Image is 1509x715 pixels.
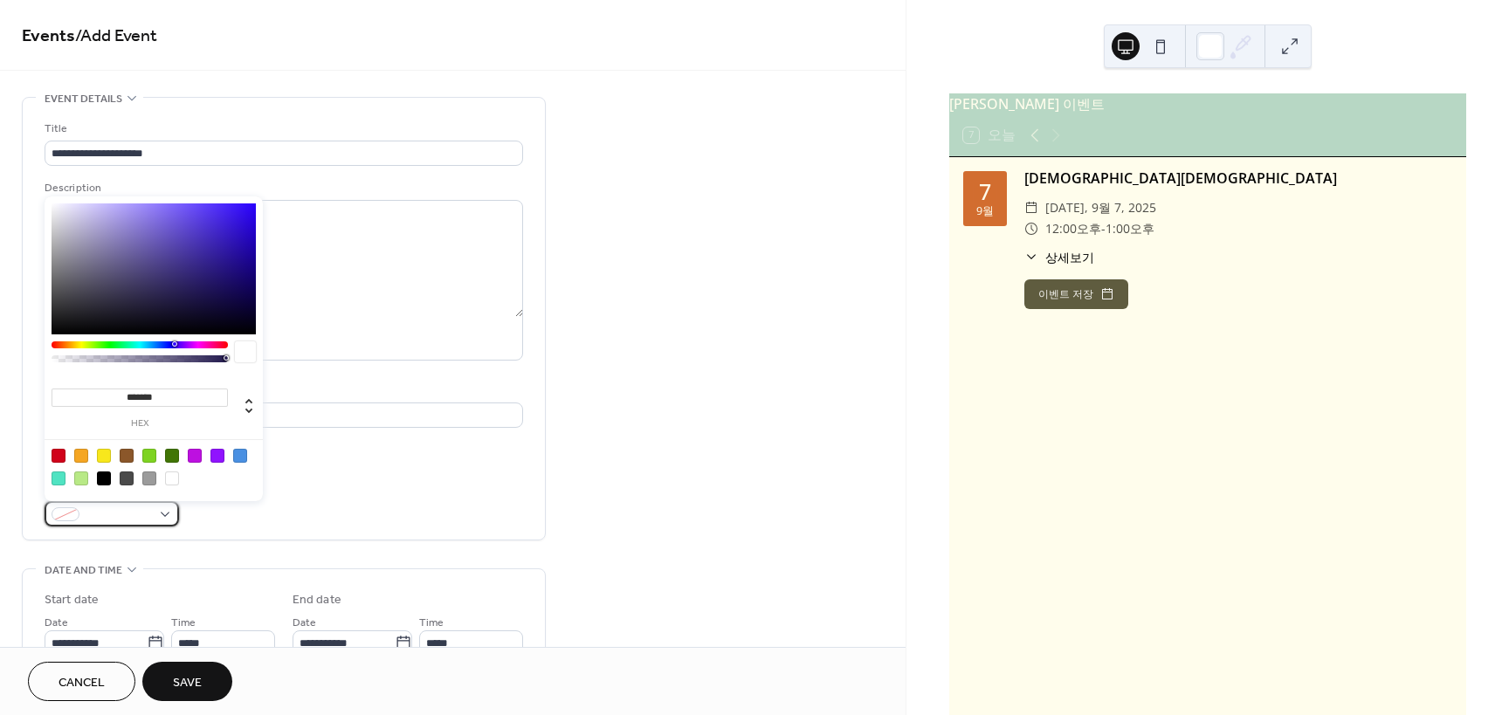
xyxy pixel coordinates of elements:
span: [DATE], 9월 7, 2025 [1045,197,1156,218]
div: Description [45,179,520,197]
div: #F5A623 [74,449,88,463]
div: #8B572A [120,449,134,463]
button: Cancel [28,662,135,701]
div: End date [293,591,341,609]
span: Date [45,614,68,632]
div: 9월 [976,206,994,217]
div: #50E3C2 [52,471,65,485]
div: #D0021B [52,449,65,463]
span: - [1101,218,1106,239]
span: Save [173,674,202,692]
div: [PERSON_NAME] 이벤트 [949,93,1466,114]
div: #9B9B9B [142,471,156,485]
div: #F8E71C [97,449,111,463]
div: #B8E986 [74,471,88,485]
span: Time [171,614,196,632]
button: ​상세보기 [1024,248,1094,266]
div: #417505 [165,449,179,463]
span: / Add Event [75,19,157,53]
div: ​ [1024,218,1038,239]
div: #4A4A4A [120,471,134,485]
label: hex [52,419,228,429]
div: ​ [1024,248,1038,266]
div: Start date [45,591,99,609]
div: ​ [1024,197,1038,218]
span: Date [293,614,316,632]
a: Events [22,19,75,53]
span: 1:00오후 [1106,218,1154,239]
span: Event details [45,90,122,108]
span: Cancel [59,674,105,692]
div: #000000 [97,471,111,485]
button: Save [142,662,232,701]
div: Location [45,382,520,400]
div: Title [45,120,520,138]
div: 7 [979,181,991,203]
span: Time [419,614,444,632]
button: 이벤트 저장 [1024,279,1128,309]
span: Date and time [45,561,122,580]
span: 상세보기 [1045,248,1094,266]
div: #BD10E0 [188,449,202,463]
div: #4A90E2 [233,449,247,463]
div: #9013FE [210,449,224,463]
span: 12:00오후 [1045,218,1101,239]
div: #FFFFFF [165,471,179,485]
div: #7ED321 [142,449,156,463]
div: [DEMOGRAPHIC_DATA][DEMOGRAPHIC_DATA] [1024,168,1452,189]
